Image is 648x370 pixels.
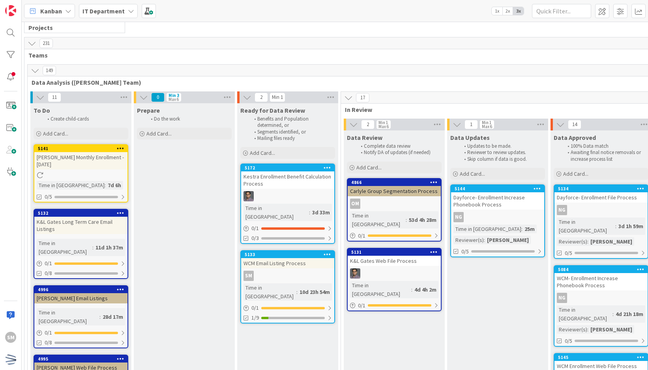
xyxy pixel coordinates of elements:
div: [PERSON_NAME] [588,237,634,246]
span: 149 [43,66,56,75]
div: Kestra Enrollment Benefit Calculation Process [241,171,334,189]
li: Reviewer to review updates. [460,149,544,156]
span: Data Review [347,134,382,141]
div: 4866 [351,180,441,185]
div: 5134Dayforce- Enrollment File Process [554,185,648,203]
a: 5131K&L Gates Web File ProcessCSTime in [GEOGRAPHIC_DATA]:4d 4h 2m0/1 [347,248,442,311]
span: 0 [151,93,165,102]
span: 1/9 [251,314,259,322]
li: Segments identified, or [250,129,334,135]
div: SM [241,271,334,281]
span: Prepare [137,106,160,114]
div: 5144 [451,185,544,192]
div: 5141 [38,146,127,151]
span: : [587,325,588,334]
div: 5133 [241,251,334,258]
input: Quick Filter... [532,4,591,18]
span: : [615,222,616,231]
div: NG [453,212,464,222]
div: 5141[PERSON_NAME] Monthly Enrollment - [DATE] [34,145,127,169]
div: 5131 [348,249,441,256]
div: 7d 6h [106,181,123,190]
div: 25m [523,225,537,233]
div: Time in [GEOGRAPHIC_DATA] [37,308,99,325]
a: 5144Dayforce- Enrollment Increase Phonebook ProcessNGTime in [GEOGRAPHIC_DATA]:25mReviewer(s):[PE... [450,184,545,257]
img: Visit kanbanzone.com [5,5,16,16]
div: Min 1 [378,121,388,125]
div: 5132 [34,210,127,217]
div: Min 3 [169,93,179,97]
div: Time in [GEOGRAPHIC_DATA] [37,239,92,256]
div: [PERSON_NAME] [588,325,634,334]
li: Benefits and Population determined, or [250,116,334,129]
span: 0 / 1 [251,224,259,232]
div: 5172 [245,165,334,171]
div: Reviewer(s) [557,325,587,334]
div: 5144 [455,186,544,192]
div: 5131 [351,249,441,255]
a: 5141[PERSON_NAME] Monthly Enrollment - [DATE]Time in [GEOGRAPHIC_DATA]:7d 6h0/5 [34,144,128,203]
div: NG [557,205,567,215]
div: 5144Dayforce- Enrollment Increase Phonebook Process [451,185,544,210]
div: Carlyle Group Segmentation Process [348,186,441,196]
div: 0/1 [348,231,441,241]
li: Do the work [146,116,230,122]
span: Ready for Data Review [240,106,305,114]
div: 4995 [38,356,127,362]
div: Min 1 [482,121,491,125]
span: 0 / 1 [358,232,365,240]
span: : [521,225,523,233]
div: Time in [GEOGRAPHIC_DATA] [243,283,296,301]
div: 11d 1h 37m [94,243,125,252]
div: Max 6 [482,125,492,128]
span: 2 [361,120,375,129]
div: Time in [GEOGRAPHIC_DATA] [243,204,309,221]
div: 5084 [558,267,648,272]
span: 2 [255,93,268,102]
span: 231 [39,39,53,48]
span: 0/8 [45,269,52,277]
div: 5131K&L Gates Web File Process [348,249,441,266]
span: 0/5 [565,249,572,257]
div: 5141 [34,145,127,152]
span: 1 [464,120,478,129]
span: 2x [502,7,513,15]
span: : [105,181,106,190]
div: 28d 17m [101,312,125,321]
div: Time in [GEOGRAPHIC_DATA] [37,181,105,190]
div: 10d 23h 54m [298,288,332,296]
span: Add Card... [460,170,485,177]
div: 5145 [558,355,648,360]
div: 0/1 [241,303,334,313]
span: 0 / 1 [358,301,365,310]
div: 5133WCM Email Listing Process [241,251,334,268]
div: 5132 [38,210,127,216]
span: Data Approved [554,134,596,141]
span: 0/8 [45,338,52,347]
span: : [92,243,94,252]
div: CS [348,268,441,279]
span: : [406,216,407,224]
span: 0/5 [565,337,572,345]
span: : [411,285,412,294]
div: Time in [GEOGRAPHIC_DATA] [557,218,615,235]
a: 4866Carlyle Group Segmentation ProcessOMTime in [GEOGRAPHIC_DATA]:53d 4h 28m0/1 [347,178,442,242]
span: Add Card... [146,130,172,137]
span: Add Card... [356,164,382,171]
span: 0 / 1 [45,259,52,268]
div: WCM- Enrollment Increase Phonebook Process [554,273,648,290]
div: 0/1 [241,223,334,233]
li: Complete data review [356,143,440,149]
div: 5145 [554,354,648,361]
span: Add Card... [250,149,275,156]
a: 5132K&L Gates Long Term Care Email ListingsTime in [GEOGRAPHIC_DATA]:11d 1h 37m0/10/8 [34,209,128,279]
span: 0 / 1 [45,329,52,337]
div: 5172Kestra Enrollment Benefit Calculation Process [241,164,334,189]
div: 5133 [245,252,334,257]
span: Data Updates [450,134,490,141]
div: NG [554,293,648,303]
div: Dayforce- Enrollment Increase Phonebook Process [451,192,544,210]
span: 14 [568,120,581,129]
a: 4996[PERSON_NAME] Email ListingsTime in [GEOGRAPHIC_DATA]:28d 17m0/10/8 [34,285,128,348]
span: 0/5 [45,193,52,201]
